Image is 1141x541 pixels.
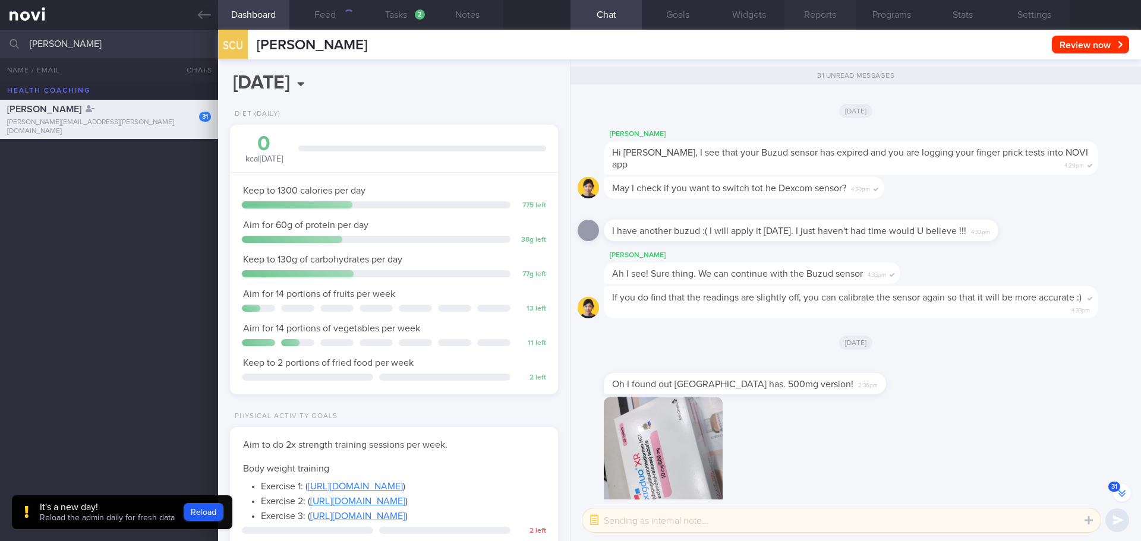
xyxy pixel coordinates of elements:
span: 4:29pm [1064,159,1084,170]
div: [PERSON_NAME][EMAIL_ADDRESS][PERSON_NAME][DOMAIN_NAME] [7,118,211,136]
div: Diet (Daily) [230,110,280,119]
span: Ah I see! Sure thing. We can continue with the Buzud sensor [612,269,863,279]
div: 38 g left [516,236,546,245]
span: Keep to 2 portions of fried food per week [243,358,414,368]
span: Reload the admin daily for fresh data [40,514,175,522]
div: 2 [415,10,425,20]
div: kcal [DATE] [242,134,286,165]
span: Oh I found out [GEOGRAPHIC_DATA] has. 500mg version! [612,379,853,389]
span: Hi [PERSON_NAME], I see that your Buzud sensor has expired and you are logging your finger prick ... [612,148,1088,169]
span: Keep to 1300 calories per day [243,186,365,195]
span: [PERSON_NAME] [7,105,81,114]
a: [URL][DOMAIN_NAME] [310,511,405,521]
span: If you do find that the readings are slightly off, you can calibrate the sensor again so that it ... [612,293,1082,302]
span: 2:36pm [858,378,878,390]
span: I have another buzud :( I will apply it [DATE]. I just haven't had time would U believe !!! [612,226,966,236]
span: 4:32pm [971,225,990,236]
div: SCU [215,23,251,68]
div: It's a new day! [40,501,175,513]
span: Aim for 14 portions of fruits per week [243,289,395,299]
li: Exercise 2: ( ) [261,492,545,507]
div: [PERSON_NAME] [604,127,1134,141]
a: [URL][DOMAIN_NAME] [310,496,405,506]
span: [DATE] [839,336,873,350]
a: [URL][DOMAIN_NAME] [308,482,403,491]
span: Body weight training [243,464,329,473]
button: 31 [1113,484,1131,502]
span: 4:30pm [851,182,870,194]
span: [PERSON_NAME] [257,38,367,52]
span: Keep to 130g of carbohydrates per day [243,255,402,264]
span: Aim for 14 portions of vegetables per week [243,324,420,333]
div: 0 [242,134,286,154]
span: 31 [1108,482,1120,492]
div: 13 left [516,305,546,314]
div: 2 left [516,374,546,382]
li: Exercise 3: ( ) [261,507,545,522]
button: Reload [184,503,223,521]
span: 4:33pm [868,268,886,279]
div: [PERSON_NAME] [604,248,936,262]
span: May I check if you want to switch tot he Dexcom sensor? [612,184,846,193]
button: Review now [1052,36,1129,53]
div: 31 [199,112,211,122]
div: 775 left [516,201,546,210]
span: 4:33pm [1071,303,1090,315]
span: Aim for 60g of protein per day [243,220,368,230]
div: Physical Activity Goals [230,412,338,421]
img: Photo by [604,397,723,515]
span: Aim to do 2x strength training sessions per week. [243,440,447,450]
div: 11 left [516,339,546,348]
div: 77 g left [516,270,546,279]
li: Exercise 1: ( ) [261,477,545,492]
span: [DATE] [839,104,873,118]
div: 2 left [516,527,546,536]
button: Chats [171,58,218,82]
